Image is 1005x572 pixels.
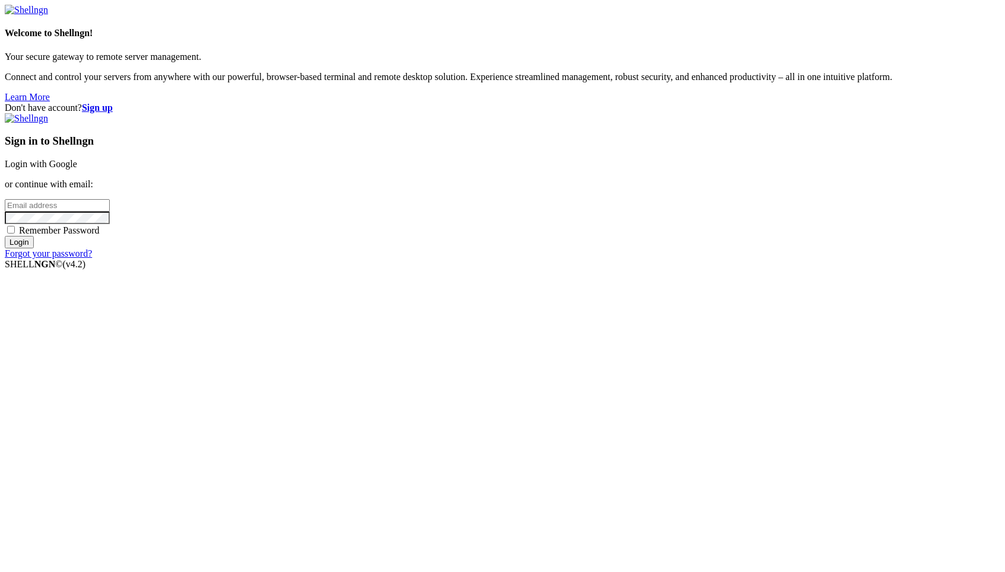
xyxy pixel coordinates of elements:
span: 4.2.0 [63,259,86,269]
img: Shellngn [5,113,48,124]
span: Remember Password [19,225,100,235]
img: Shellngn [5,5,48,15]
input: Login [5,236,34,248]
h4: Welcome to Shellngn! [5,28,1000,39]
a: Login with Google [5,159,77,169]
h3: Sign in to Shellngn [5,135,1000,148]
a: Learn More [5,92,50,102]
input: Email address [5,199,110,212]
span: SHELL © [5,259,85,269]
p: Your secure gateway to remote server management. [5,52,1000,62]
p: Connect and control your servers from anywhere with our powerful, browser-based terminal and remo... [5,72,1000,82]
b: NGN [34,259,56,269]
a: Forgot your password? [5,248,92,258]
p: or continue with email: [5,179,1000,190]
a: Sign up [82,103,113,113]
div: Don't have account? [5,103,1000,113]
input: Remember Password [7,226,15,234]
